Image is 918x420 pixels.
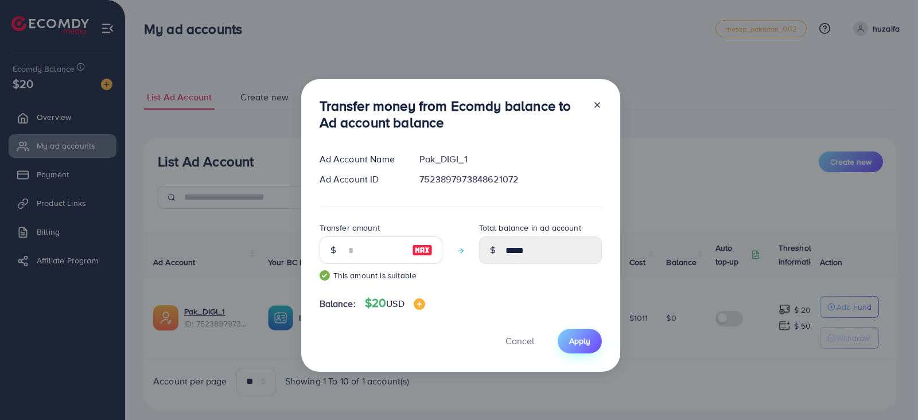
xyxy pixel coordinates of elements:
div: Ad Account Name [310,153,411,166]
img: image [412,243,433,257]
span: Balance: [320,297,356,310]
span: USD [386,297,404,310]
div: 7523897973848621072 [410,173,610,186]
small: This amount is suitable [320,270,442,281]
img: guide [320,270,330,281]
label: Total balance in ad account [479,222,581,234]
h3: Transfer money from Ecomdy balance to Ad account balance [320,98,584,131]
img: image [414,298,425,310]
button: Apply [558,329,602,353]
div: Ad Account ID [310,173,411,186]
label: Transfer amount [320,222,380,234]
span: Apply [569,335,590,347]
h4: $20 [365,296,425,310]
span: Cancel [505,335,534,347]
button: Cancel [491,329,549,353]
div: Pak_DIGI_1 [410,153,610,166]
